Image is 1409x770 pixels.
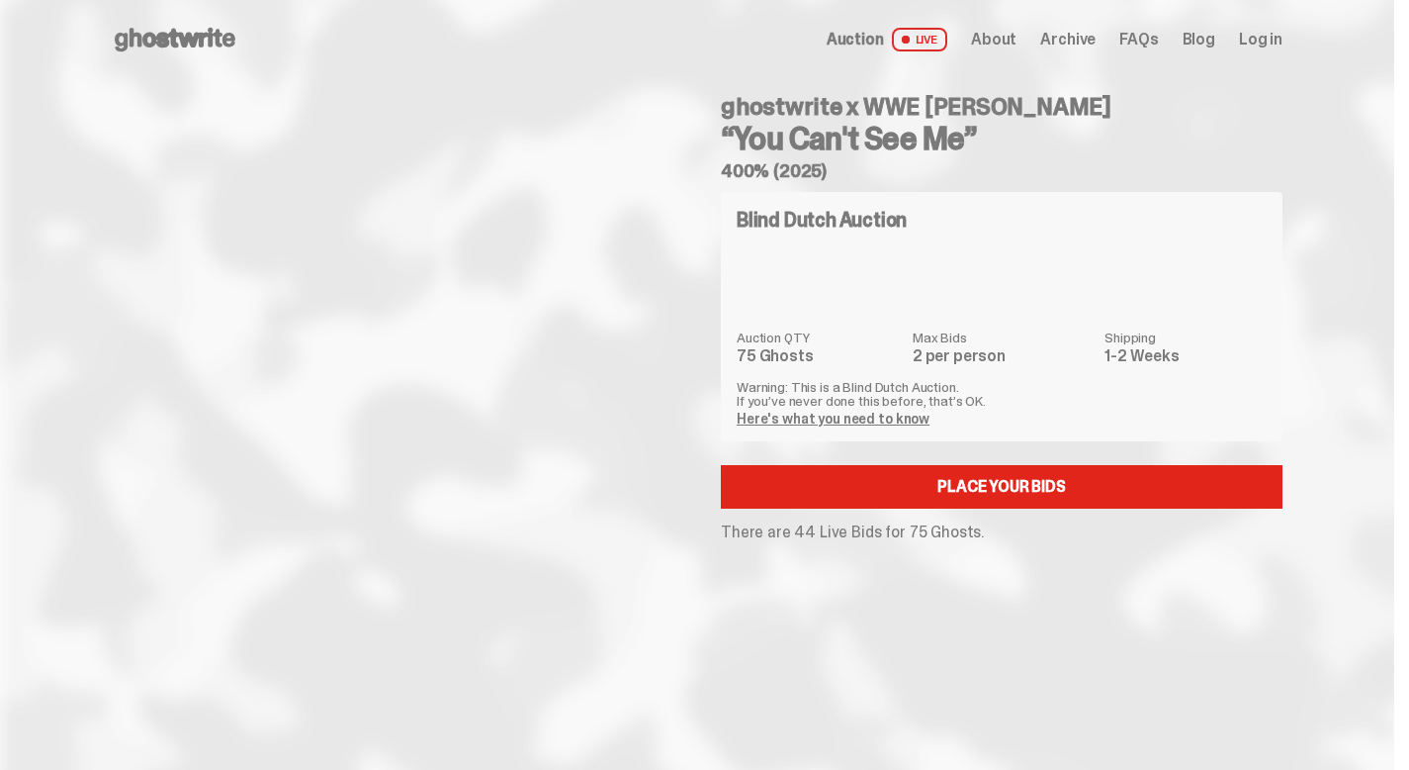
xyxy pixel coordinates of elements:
h4: Blind Dutch Auction [737,210,907,230]
dt: Max Bids [913,331,1093,344]
h4: ghostwrite x WWE [PERSON_NAME] [721,95,1282,119]
a: Log in [1239,32,1282,48]
dt: Auction QTY [737,331,901,344]
dd: 1-2 Weeks [1104,348,1267,364]
p: There are 44 Live Bids for 75 Ghosts. [721,525,1282,540]
a: Auction LIVE [827,28,947,51]
h5: 400% (2025) [721,162,1282,180]
span: LIVE [892,28,948,51]
a: Archive [1040,32,1096,48]
p: Warning: This is a Blind Dutch Auction. If you’ve never done this before, that’s OK. [737,380,1267,408]
a: Place your Bids [721,465,1282,509]
span: Auction [827,32,884,48]
a: Here's what you need to know [737,410,929,428]
h3: “You Can't See Me” [721,123,1282,154]
a: About [971,32,1016,48]
dt: Shipping [1104,331,1267,344]
a: Blog [1183,32,1215,48]
dd: 2 per person [913,348,1093,364]
dd: 75 Ghosts [737,348,901,364]
a: FAQs [1119,32,1158,48]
